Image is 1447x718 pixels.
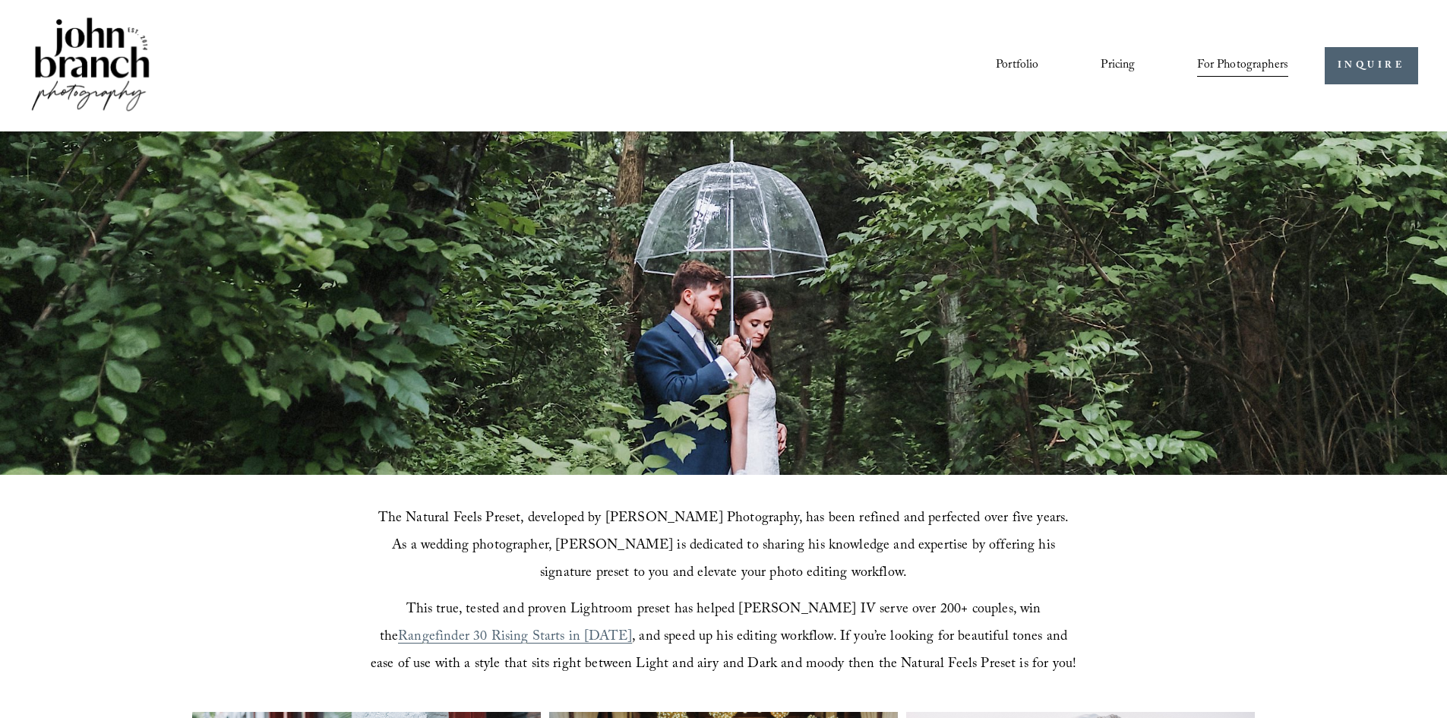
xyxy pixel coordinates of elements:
a: Rangefinder 30 Rising Starts in [DATE] [398,626,632,650]
img: John Branch IV Photography [29,14,152,117]
span: This true, tested and proven Lightroom preset has helped [PERSON_NAME] IV serve over 200+ couples... [380,599,1045,650]
span: The Natural Feels Preset, developed by [PERSON_NAME] Photography, has been refined and perfected ... [378,508,1073,586]
span: For Photographers [1197,54,1288,77]
a: Portfolio [996,52,1038,78]
span: , and speed up his editing workflow. If you’re looking for beautiful tones and ease of use with a... [371,626,1076,677]
a: folder dropdown [1197,52,1288,78]
a: Pricing [1101,52,1135,78]
a: INQUIRE [1325,47,1418,84]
